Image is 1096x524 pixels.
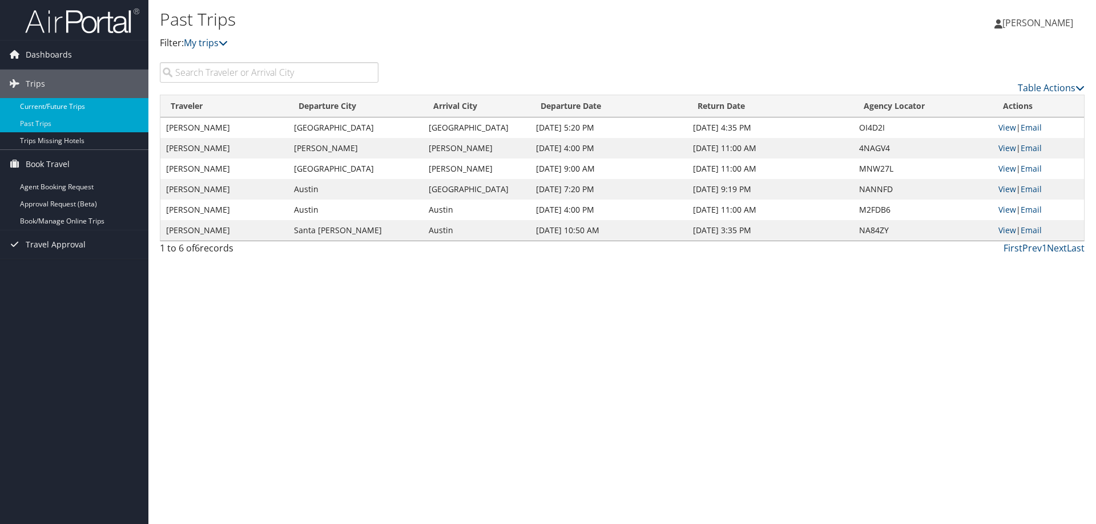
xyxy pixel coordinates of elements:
a: View [998,143,1016,153]
td: OI4D2I [853,117,993,138]
input: Search Traveler or Arrival City [160,62,378,83]
a: Email [1021,184,1042,194]
td: | [993,117,1084,138]
td: [DATE] 5:20 PM [530,117,687,138]
h1: Past Trips [160,7,776,31]
td: [PERSON_NAME] [160,200,288,220]
td: | [993,159,1084,179]
a: Last [1067,242,1085,254]
td: [PERSON_NAME] [288,138,423,159]
span: [PERSON_NAME] [1002,17,1073,29]
a: Email [1021,163,1042,174]
td: | [993,138,1084,159]
a: Table Actions [1018,82,1085,94]
td: Austin [288,179,423,200]
td: Austin [423,200,531,220]
td: Austin [288,200,423,220]
td: M2FDB6 [853,200,993,220]
td: [DATE] 4:00 PM [530,138,687,159]
td: [DATE] 11:00 AM [687,159,853,179]
td: MNW27L [853,159,993,179]
td: [DATE] 11:00 AM [687,138,853,159]
td: [DATE] 9:19 PM [687,179,853,200]
td: Santa [PERSON_NAME] [288,220,423,241]
td: [PERSON_NAME] [160,220,288,241]
a: Next [1047,242,1067,254]
a: [PERSON_NAME] [994,6,1085,40]
td: [PERSON_NAME] [160,179,288,200]
td: [GEOGRAPHIC_DATA] [423,179,531,200]
td: [DATE] 4:35 PM [687,117,853,138]
td: [PERSON_NAME] [423,159,531,179]
th: Actions [993,95,1084,117]
p: Filter: [160,36,776,51]
td: [GEOGRAPHIC_DATA] [288,159,423,179]
th: Departure City: activate to sort column ascending [288,95,423,117]
td: 4NAGV4 [853,138,993,159]
td: [PERSON_NAME] [423,138,531,159]
a: View [998,122,1016,133]
a: Email [1021,143,1042,153]
td: [PERSON_NAME] [160,159,288,179]
td: [GEOGRAPHIC_DATA] [288,117,423,138]
a: View [998,225,1016,235]
td: [DATE] 7:20 PM [530,179,687,200]
th: Return Date: activate to sort column ascending [687,95,853,117]
td: [PERSON_NAME] [160,138,288,159]
td: NA84ZY [853,220,993,241]
td: | [993,220,1084,241]
a: First [1004,242,1022,254]
a: Prev [1022,242,1042,254]
td: | [993,179,1084,200]
a: 1 [1042,242,1047,254]
td: [DATE] 10:50 AM [530,220,687,241]
td: [DATE] 9:00 AM [530,159,687,179]
span: Dashboards [26,40,72,69]
a: My trips [184,36,228,49]
td: [DATE] 3:35 PM [687,220,853,241]
th: Agency Locator: activate to sort column ascending [853,95,993,117]
a: Email [1021,204,1042,215]
th: Departure Date: activate to sort column ascending [530,95,687,117]
a: View [998,163,1016,174]
td: Austin [423,220,531,241]
a: View [998,184,1016,194]
span: 6 [195,242,200,254]
img: airportal-logo.png [25,7,139,34]
a: View [998,204,1016,215]
div: 1 to 6 of records [160,241,378,261]
span: Book Travel [26,150,70,178]
td: [DATE] 11:00 AM [687,200,853,220]
span: Travel Approval [26,230,86,259]
td: [DATE] 4:00 PM [530,200,687,220]
span: Trips [26,70,45,98]
td: [GEOGRAPHIC_DATA] [423,117,531,138]
a: Email [1021,225,1042,235]
th: Traveler: activate to sort column ascending [160,95,288,117]
th: Arrival City: activate to sort column ascending [423,95,531,117]
td: NANNFD [853,179,993,200]
td: [PERSON_NAME] [160,117,288,138]
td: | [993,200,1084,220]
a: Email [1021,122,1042,133]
